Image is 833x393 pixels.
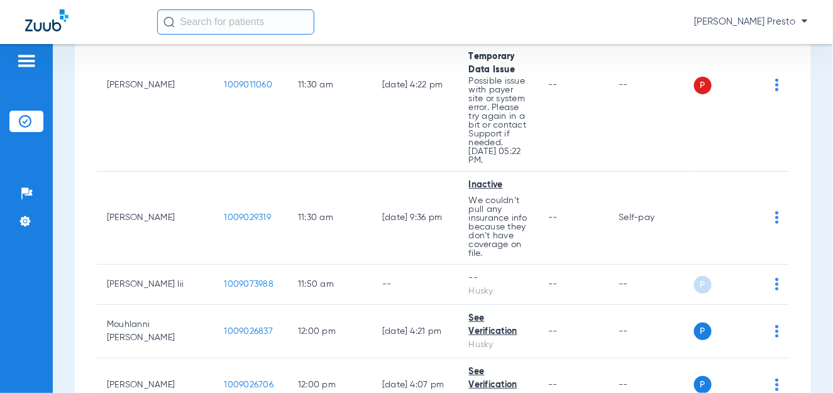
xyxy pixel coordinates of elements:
img: group-dot-blue.svg [775,211,779,224]
div: Inactive [469,179,529,192]
td: 11:30 AM [288,172,372,265]
div: Husky [469,285,529,298]
p: Possible issue with payer site or system error. Please try again in a bit or contact Support if n... [469,77,529,165]
td: Self-pay [609,172,694,265]
td: [DATE] 4:21 PM [372,305,459,358]
input: Search for patients [157,9,314,35]
td: 12:00 PM [288,305,372,358]
img: Search Icon [163,16,175,28]
img: Zuub Logo [25,9,69,31]
img: hamburger-icon [16,53,36,69]
span: 1009026837 [224,327,273,336]
span: -- [548,80,558,89]
span: 1009029319 [224,213,272,222]
td: 11:50 AM [288,265,372,305]
td: [PERSON_NAME] [97,172,214,265]
span: P [694,77,712,94]
iframe: Chat Widget [770,333,833,393]
span: 1009073988 [224,280,274,289]
span: -- [548,327,558,336]
td: -- [609,265,694,305]
span: P [694,323,712,340]
span: Temporary Data Issue [469,52,516,74]
td: [DATE] 9:36 PM [372,172,459,265]
div: Husky [469,338,529,351]
img: group-dot-blue.svg [775,325,779,338]
div: See Verification [469,312,529,338]
td: Mouhlanni [PERSON_NAME] [97,305,214,358]
span: P [694,276,712,294]
span: 1009011060 [224,80,273,89]
span: -- [548,380,558,389]
td: [PERSON_NAME] Iii [97,265,214,305]
p: We couldn’t pull any insurance info because they don’t have coverage on file. [469,196,529,258]
span: 1009026706 [224,380,274,389]
td: -- [609,305,694,358]
span: [PERSON_NAME] Presto [694,16,808,28]
span: -- [548,213,558,222]
span: -- [548,280,558,289]
img: group-dot-blue.svg [775,79,779,91]
td: -- [372,265,459,305]
div: -- [469,272,529,285]
img: group-dot-blue.svg [775,278,779,291]
div: See Verification [469,365,529,392]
